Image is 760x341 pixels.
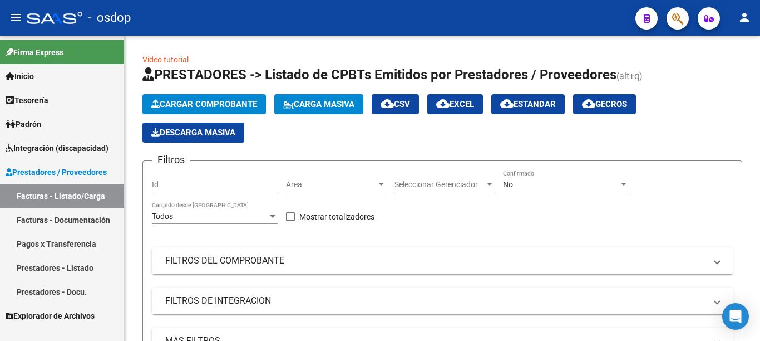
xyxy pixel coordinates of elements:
[151,99,257,109] span: Cargar Comprobante
[582,99,627,109] span: Gecros
[6,166,107,178] span: Prestadores / Proveedores
[142,123,244,143] app-download-masive: Descarga masiva de comprobantes (adjuntos)
[381,99,410,109] span: CSV
[500,99,556,109] span: Estandar
[573,94,636,114] button: Gecros
[427,94,483,114] button: EXCEL
[165,295,706,307] mat-panel-title: FILTROS DE INTEGRACION
[283,99,354,109] span: Carga Masiva
[6,118,41,130] span: Padrón
[88,6,131,30] span: - osdop
[394,180,485,189] span: Seleccionar Gerenciador
[165,255,706,267] mat-panel-title: FILTROS DEL COMPROBANTE
[6,70,34,82] span: Inicio
[142,55,189,64] a: Video tutorial
[299,210,374,223] span: Mostrar totalizadores
[286,180,376,189] span: Area
[381,97,394,110] mat-icon: cloud_download
[500,97,514,110] mat-icon: cloud_download
[582,97,595,110] mat-icon: cloud_download
[436,97,450,110] mat-icon: cloud_download
[142,67,616,82] span: PRESTADORES -> Listado de CPBTs Emitidos por Prestadores / Proveedores
[274,94,363,114] button: Carga Masiva
[616,71,643,81] span: (alt+q)
[436,99,474,109] span: EXCEL
[142,94,266,114] button: Cargar Comprobante
[152,212,173,221] span: Todos
[503,180,513,189] span: No
[372,94,419,114] button: CSV
[151,128,235,138] span: Descarga Masiva
[6,46,63,59] span: Firma Express
[6,142,108,154] span: Integración (discapacidad)
[9,11,22,24] mat-icon: menu
[152,152,190,168] h3: Filtros
[152,247,733,274] mat-expansion-panel-header: FILTROS DEL COMPROBANTE
[152,288,733,314] mat-expansion-panel-header: FILTROS DE INTEGRACION
[6,310,95,322] span: Explorador de Archivos
[6,94,48,106] span: Tesorería
[142,123,244,143] button: Descarga Masiva
[738,11,751,24] mat-icon: person
[491,94,565,114] button: Estandar
[722,303,749,330] div: Open Intercom Messenger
